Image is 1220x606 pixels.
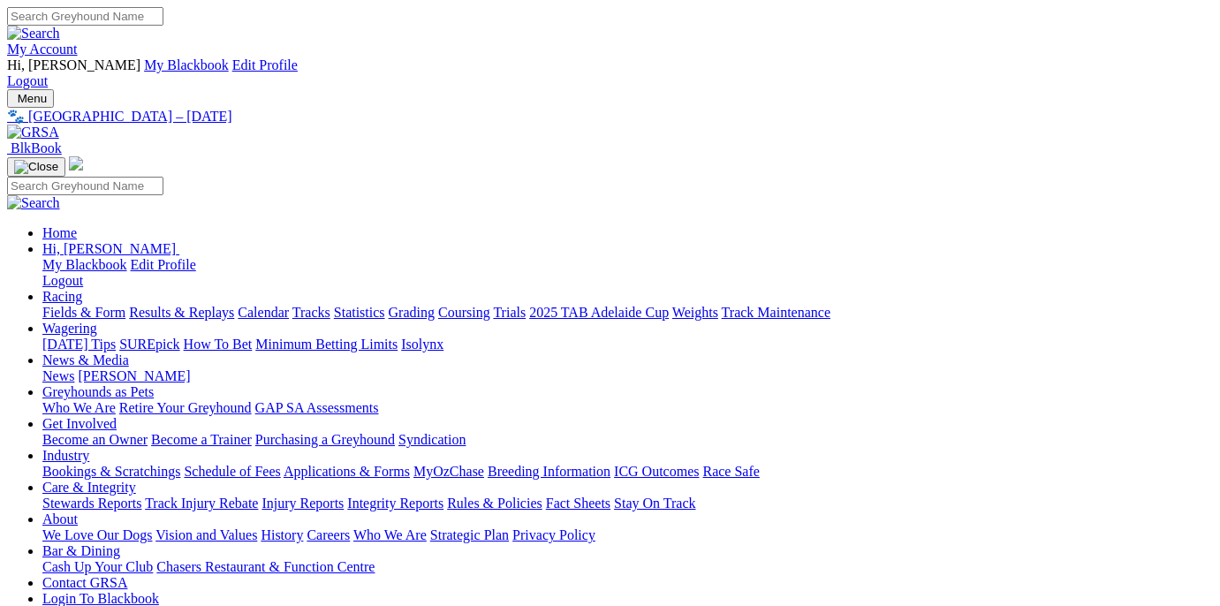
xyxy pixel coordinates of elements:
[42,352,129,367] a: News & Media
[488,464,610,479] a: Breeding Information
[7,42,78,57] a: My Account
[7,26,60,42] img: Search
[42,432,1213,448] div: Get Involved
[232,57,298,72] a: Edit Profile
[42,225,77,240] a: Home
[156,559,375,574] a: Chasers Restaurant & Function Centre
[42,416,117,431] a: Get Involved
[7,7,163,26] input: Search
[353,527,427,542] a: Who We Are
[401,337,443,352] a: Isolynx
[42,305,125,320] a: Fields & Form
[42,257,127,272] a: My Blackbook
[42,241,176,256] span: Hi, [PERSON_NAME]
[42,400,116,415] a: Who We Are
[42,384,154,399] a: Greyhounds as Pets
[42,559,1213,575] div: Bar & Dining
[144,57,229,72] a: My Blackbook
[413,464,484,479] a: MyOzChase
[672,305,718,320] a: Weights
[307,527,350,542] a: Careers
[389,305,435,320] a: Grading
[42,543,120,558] a: Bar & Dining
[255,337,398,352] a: Minimum Betting Limits
[529,305,669,320] a: 2025 TAB Adelaide Cup
[119,337,179,352] a: SUREpick
[238,305,289,320] a: Calendar
[702,464,759,479] a: Race Safe
[42,368,74,383] a: News
[11,140,62,155] span: BlkBook
[42,273,83,288] a: Logout
[42,241,179,256] a: Hi, [PERSON_NAME]
[42,400,1213,416] div: Greyhounds as Pets
[722,305,830,320] a: Track Maintenance
[292,305,330,320] a: Tracks
[42,559,153,574] a: Cash Up Your Club
[42,527,152,542] a: We Love Our Dogs
[119,400,252,415] a: Retire Your Greyhound
[7,177,163,195] input: Search
[42,480,136,495] a: Care & Integrity
[42,496,141,511] a: Stewards Reports
[42,321,97,336] a: Wagering
[14,160,58,174] img: Close
[42,527,1213,543] div: About
[546,496,610,511] a: Fact Sheets
[151,432,252,447] a: Become a Trainer
[7,57,1213,89] div: My Account
[42,496,1213,511] div: Care & Integrity
[42,591,159,606] a: Login To Blackbook
[7,89,54,108] button: Toggle navigation
[184,464,280,479] a: Schedule of Fees
[42,575,127,590] a: Contact GRSA
[42,432,148,447] a: Become an Owner
[614,496,695,511] a: Stay On Track
[255,400,379,415] a: GAP SA Assessments
[284,464,410,479] a: Applications & Forms
[145,496,258,511] a: Track Injury Rebate
[261,527,303,542] a: History
[42,464,1213,480] div: Industry
[42,337,1213,352] div: Wagering
[447,496,542,511] a: Rules & Policies
[129,305,234,320] a: Results & Replays
[69,156,83,170] img: logo-grsa-white.png
[255,432,395,447] a: Purchasing a Greyhound
[42,257,1213,289] div: Hi, [PERSON_NAME]
[438,305,490,320] a: Coursing
[493,305,526,320] a: Trials
[347,496,443,511] a: Integrity Reports
[42,305,1213,321] div: Racing
[42,368,1213,384] div: News & Media
[42,289,82,304] a: Racing
[7,195,60,211] img: Search
[512,527,595,542] a: Privacy Policy
[42,337,116,352] a: [DATE] Tips
[42,448,89,463] a: Industry
[614,464,699,479] a: ICG Outcomes
[155,527,257,542] a: Vision and Values
[7,73,48,88] a: Logout
[42,511,78,526] a: About
[261,496,344,511] a: Injury Reports
[7,57,140,72] span: Hi, [PERSON_NAME]
[184,337,253,352] a: How To Bet
[18,92,47,105] span: Menu
[398,432,466,447] a: Syndication
[7,125,59,140] img: GRSA
[7,140,62,155] a: BlkBook
[7,108,1213,125] a: 🐾 [GEOGRAPHIC_DATA] – [DATE]
[42,464,180,479] a: Bookings & Scratchings
[334,305,385,320] a: Statistics
[78,368,190,383] a: [PERSON_NAME]
[131,257,196,272] a: Edit Profile
[7,157,65,177] button: Toggle navigation
[430,527,509,542] a: Strategic Plan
